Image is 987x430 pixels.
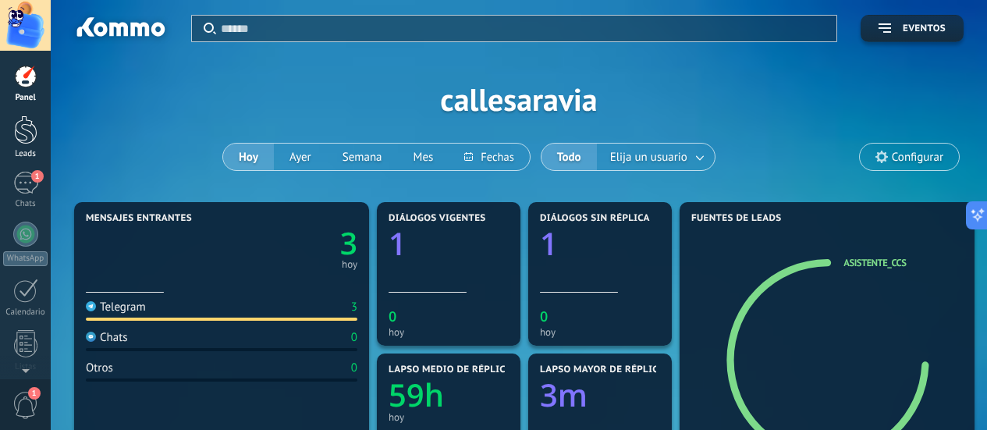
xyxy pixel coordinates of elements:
span: Lapso medio de réplica [389,364,512,375]
text: 59h [389,373,444,416]
button: Fechas [449,144,529,170]
img: Chats [86,332,96,342]
text: 3m [540,373,588,416]
button: Semana [327,144,398,170]
span: Elija un usuario [607,147,691,168]
button: Todo [541,144,597,170]
button: Mes [398,144,449,170]
div: Leads [3,149,48,159]
div: hoy [540,326,660,338]
span: 1 [28,387,41,400]
span: Diálogos vigentes [389,213,486,224]
div: Telegram [86,300,146,315]
button: Ayer [274,144,327,170]
div: hoy [342,261,357,268]
div: Chats [3,199,48,209]
button: Elija un usuario [597,144,715,170]
text: 0 [389,307,396,326]
span: Configurar [892,151,943,164]
span: Lapso mayor de réplica [540,364,664,375]
div: 0 [351,361,357,375]
div: Chats [86,330,128,345]
div: WhatsApp [3,251,48,266]
div: 3 [351,300,357,315]
span: Eventos [903,23,946,34]
text: 3 [340,222,357,264]
button: Eventos [861,15,964,42]
img: Telegram [86,301,96,311]
div: hoy [389,326,509,338]
span: Diálogos sin réplica [540,213,650,224]
text: 0 [540,307,548,326]
a: 3m [540,373,660,416]
button: Hoy [223,144,274,170]
div: Calendario [3,307,48,318]
div: Otros [86,361,113,375]
a: 3 [222,222,357,264]
div: Panel [3,93,48,103]
div: 0 [351,330,357,345]
text: 1 [540,222,558,265]
text: 1 [389,222,407,265]
span: 1 [31,170,44,183]
a: Asistente_CCS [843,256,906,268]
span: Mensajes entrantes [86,213,192,224]
span: Fuentes de leads [691,213,782,224]
div: hoy [389,411,509,423]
